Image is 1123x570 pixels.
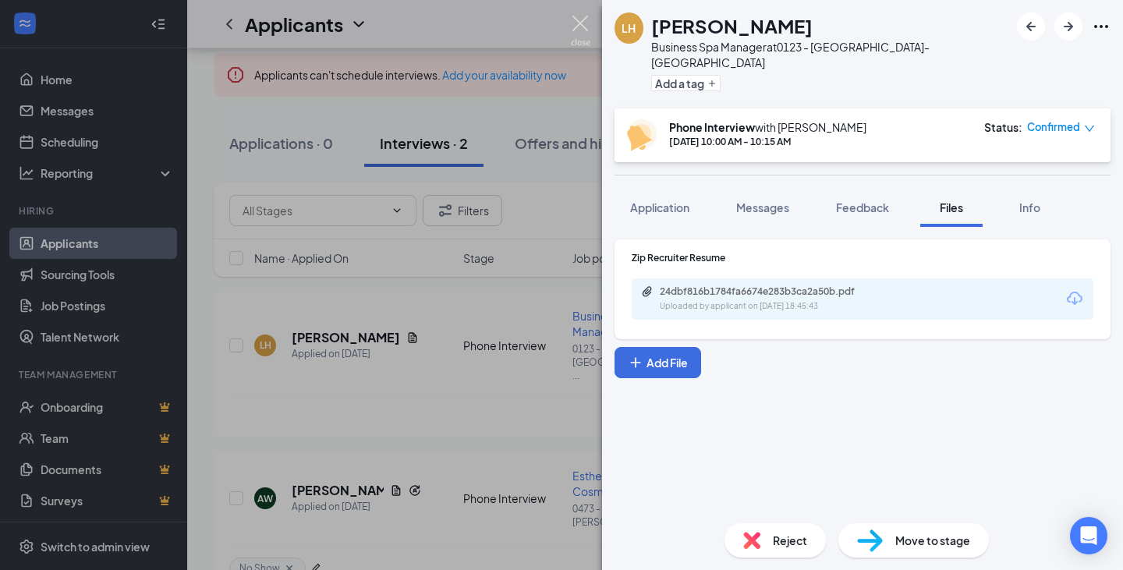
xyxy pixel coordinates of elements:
[669,119,866,135] div: with [PERSON_NAME]
[651,39,1009,70] div: Business Spa Manager at 0123 - [GEOGRAPHIC_DATA]-[GEOGRAPHIC_DATA]
[1065,289,1084,308] svg: Download
[669,120,755,134] b: Phone Interview
[1092,17,1111,36] svg: Ellipses
[630,200,689,214] span: Application
[1059,17,1078,36] svg: ArrowRight
[651,75,721,91] button: PlusAdd a tag
[1017,12,1045,41] button: ArrowLeftNew
[707,79,717,88] svg: Plus
[895,532,970,549] span: Move to stage
[940,200,963,214] span: Files
[615,347,701,378] button: Add FilePlus
[622,20,636,36] div: LH
[628,355,643,370] svg: Plus
[632,251,1093,264] div: Zip Recruiter Resume
[1022,17,1040,36] svg: ArrowLeftNew
[641,285,894,313] a: Paperclip24dbf816b1784fa6674e283b3ca2a50b.pdfUploaded by applicant on [DATE] 18:45:43
[651,12,813,39] h1: [PERSON_NAME]
[984,119,1022,135] div: Status :
[736,200,789,214] span: Messages
[660,300,894,313] div: Uploaded by applicant on [DATE] 18:45:43
[836,200,889,214] span: Feedback
[1019,200,1040,214] span: Info
[1084,123,1095,134] span: down
[660,285,878,298] div: 24dbf816b1784fa6674e283b3ca2a50b.pdf
[773,532,807,549] span: Reject
[641,285,654,298] svg: Paperclip
[1027,119,1080,135] span: Confirmed
[1070,517,1107,554] div: Open Intercom Messenger
[669,135,866,148] div: [DATE] 10:00 AM - 10:15 AM
[1054,12,1082,41] button: ArrowRight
